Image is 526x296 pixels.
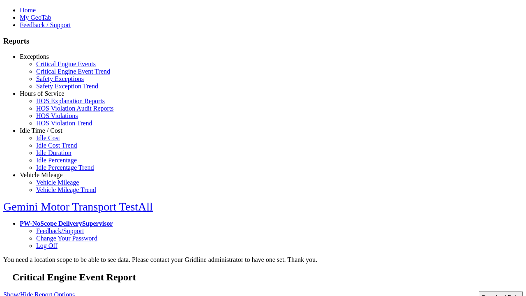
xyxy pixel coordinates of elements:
div: You need a location scope to be able to see data. Please contact your Gridline administrator to h... [3,256,523,264]
a: HOS Violation Trend [36,120,92,127]
a: Gemini Motor Transport TestAll [3,200,153,213]
a: Log Off [36,242,58,249]
a: HOS Explanation Reports [36,97,105,104]
a: Feedback / Support [20,21,71,28]
a: My GeoTab [20,14,51,21]
a: Idle Time / Cost [20,127,62,134]
a: Vehicle Mileage Trend [36,186,96,193]
a: Critical Engine Events [36,60,96,67]
a: HOS Violations [36,112,78,119]
a: Home [20,7,36,14]
a: PW-NoScope DeliverySupervisor [20,220,113,227]
a: Change Your Password [36,235,97,242]
a: Idle Cost Trend [36,142,77,149]
a: Vehicle Mileage [36,179,79,186]
a: Idle Percentage [36,157,77,164]
a: Idle Duration [36,149,72,156]
a: Exceptions [20,53,49,60]
a: Idle Cost [36,134,60,141]
a: Vehicle Mileage [20,171,62,178]
h2: Critical Engine Event Report [12,272,523,283]
a: Critical Engine Event Trend [36,68,110,75]
a: Feedback/Support [36,227,84,234]
a: Safety Exception Trend [36,83,98,90]
h3: Reports [3,37,523,46]
a: Idle Percentage Trend [36,164,94,171]
a: Safety Exceptions [36,75,84,82]
a: HOS Violation Audit Reports [36,105,114,112]
a: Hours of Service [20,90,64,97]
